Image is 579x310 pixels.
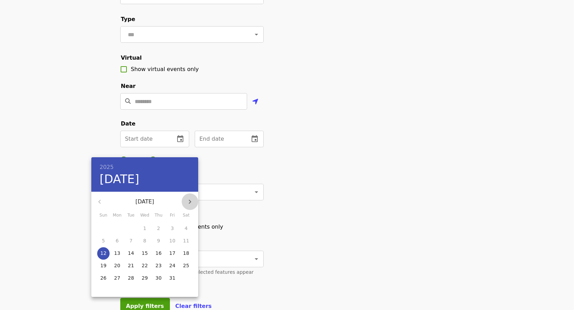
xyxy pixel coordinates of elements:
button: 23 [152,260,165,272]
button: 26 [97,272,110,284]
button: 13 [111,247,123,260]
p: 16 [155,250,162,257]
button: [DATE] [100,172,139,187]
span: Sat [180,212,192,219]
button: 29 [139,272,151,284]
span: Wed [139,212,151,219]
button: 16 [152,247,165,260]
p: 31 [169,274,175,281]
p: 27 [114,274,120,281]
button: 20 [111,260,123,272]
p: 19 [100,262,106,269]
p: 23 [155,262,162,269]
p: 14 [128,250,134,257]
p: 30 [155,274,162,281]
button: 2025 [100,162,114,172]
button: 21 [125,260,137,272]
p: 24 [169,262,175,269]
p: 26 [100,274,106,281]
button: 28 [125,272,137,284]
p: 25 [183,262,189,269]
button: 25 [180,260,192,272]
p: 22 [142,262,148,269]
p: 21 [128,262,134,269]
button: 15 [139,247,151,260]
p: 15 [142,250,148,257]
button: 31 [166,272,179,284]
button: 30 [152,272,165,284]
p: 17 [169,250,175,257]
p: 28 [128,274,134,281]
p: [DATE] [108,198,182,206]
button: 19 [97,260,110,272]
p: 18 [183,250,189,257]
button: 17 [166,247,179,260]
button: 12 [97,247,110,260]
p: 13 [114,250,120,257]
button: 27 [111,272,123,284]
button: 14 [125,247,137,260]
span: Tue [125,212,137,219]
p: 12 [100,250,106,257]
button: 22 [139,260,151,272]
span: Thu [152,212,165,219]
span: Sun [97,212,110,219]
span: Fri [166,212,179,219]
button: 24 [166,260,179,272]
p: 20 [114,262,120,269]
span: Mon [111,212,123,219]
button: 18 [180,247,192,260]
p: 29 [142,274,148,281]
